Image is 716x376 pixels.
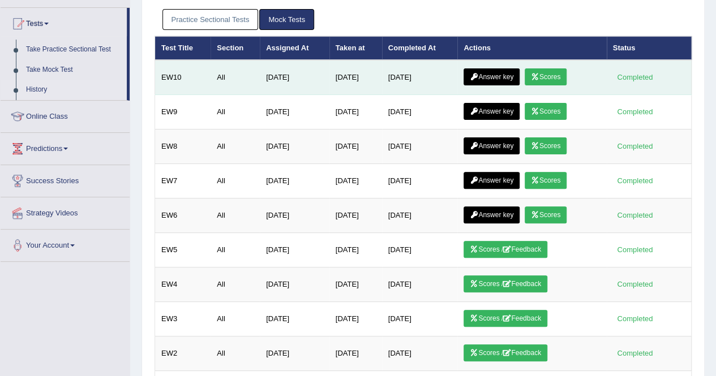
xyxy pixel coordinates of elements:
td: [DATE] [329,233,382,267]
td: [DATE] [382,129,458,164]
a: Scores [525,206,567,223]
td: EW3 [155,302,211,336]
a: Answer key [464,103,520,120]
div: Completed [613,140,657,152]
td: All [211,267,260,302]
td: [DATE] [329,129,382,164]
div: Completed [613,106,657,118]
a: Scores /Feedback [464,344,547,361]
a: Success Stories [1,165,130,193]
a: Practice Sectional Tests [162,9,259,30]
div: Completed [613,278,657,290]
td: EW6 [155,198,211,233]
th: Section [211,36,260,60]
td: EW9 [155,95,211,129]
a: Answer key [464,206,520,223]
td: All [211,233,260,267]
td: [DATE] [382,233,458,267]
a: Mock Tests [259,9,314,30]
th: Completed At [382,36,458,60]
td: [DATE] [382,198,458,233]
a: Tests [1,8,127,36]
div: Completed [613,71,657,83]
td: [DATE] [329,95,382,129]
td: EW10 [155,60,211,95]
a: Your Account [1,230,130,258]
td: EW8 [155,129,211,164]
th: Actions [457,36,606,60]
a: Scores [525,137,567,154]
td: [DATE] [382,60,458,95]
td: All [211,302,260,336]
a: Answer key [464,68,520,85]
td: EW4 [155,267,211,302]
td: [DATE] [329,267,382,302]
td: EW7 [155,164,211,198]
a: Online Class [1,101,130,129]
td: [DATE] [260,60,329,95]
td: [DATE] [382,336,458,371]
a: Answer key [464,137,520,154]
a: History [21,80,127,100]
a: Scores [525,172,567,189]
a: Scores /Feedback [464,275,547,292]
td: [DATE] [260,267,329,302]
td: [DATE] [382,267,458,302]
div: Completed [613,244,657,256]
a: Scores [525,68,567,85]
a: Take Practice Sectional Test [21,40,127,60]
div: Completed [613,347,657,359]
td: [DATE] [329,60,382,95]
td: All [211,129,260,164]
td: [DATE] [382,164,458,198]
td: [DATE] [260,95,329,129]
td: All [211,198,260,233]
td: [DATE] [382,302,458,336]
td: [DATE] [260,336,329,371]
td: EW5 [155,233,211,267]
td: [DATE] [329,302,382,336]
td: [DATE] [260,198,329,233]
th: Taken at [329,36,382,60]
a: Answer key [464,172,520,189]
td: All [211,336,260,371]
td: [DATE] [382,95,458,129]
a: Scores /Feedback [464,241,547,258]
a: Strategy Videos [1,197,130,226]
td: All [211,164,260,198]
div: Completed [613,209,657,221]
td: EW2 [155,336,211,371]
td: All [211,95,260,129]
a: Scores /Feedback [464,310,547,327]
th: Test Title [155,36,211,60]
td: [DATE] [329,198,382,233]
th: Status [607,36,692,60]
td: [DATE] [260,164,329,198]
td: [DATE] [260,302,329,336]
a: Take Mock Test [21,60,127,80]
td: [DATE] [260,233,329,267]
td: [DATE] [329,164,382,198]
td: All [211,60,260,95]
td: [DATE] [329,336,382,371]
div: Completed [613,313,657,325]
div: Completed [613,175,657,187]
a: Scores [525,103,567,120]
a: Predictions [1,133,130,161]
td: [DATE] [260,129,329,164]
th: Assigned At [260,36,329,60]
